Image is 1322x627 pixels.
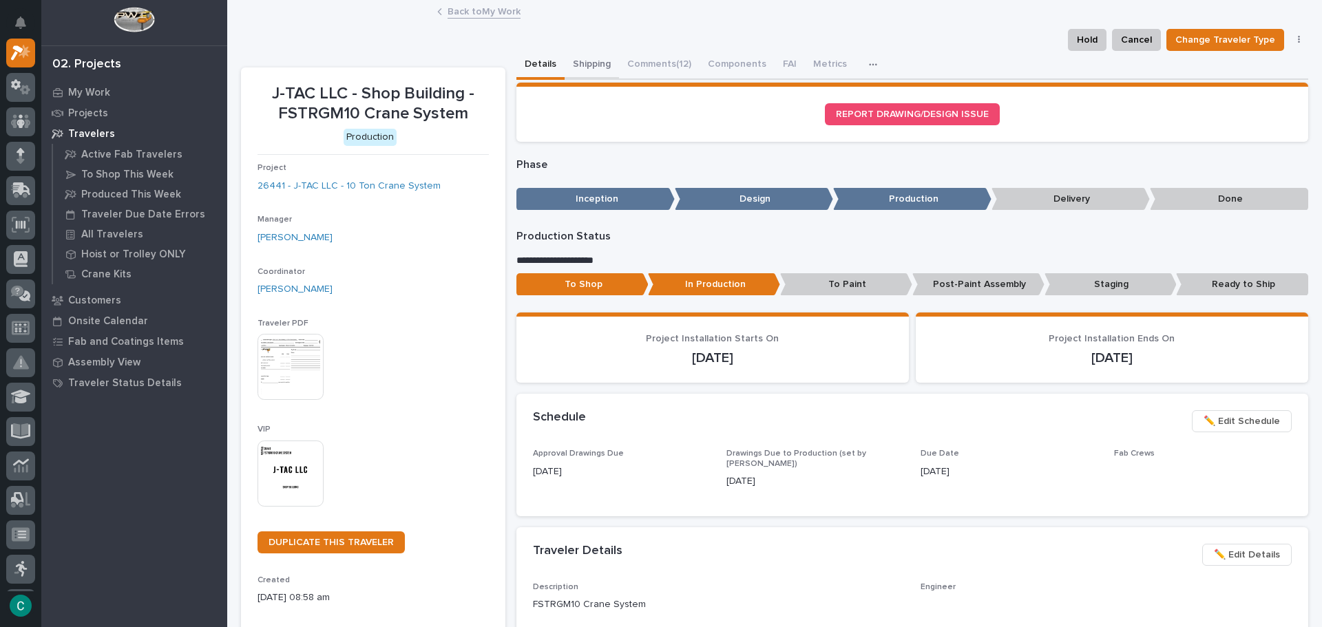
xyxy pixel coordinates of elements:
[53,204,227,224] a: Traveler Due Date Errors
[932,350,1292,366] p: [DATE]
[81,189,181,201] p: Produced This Week
[258,425,271,434] span: VIP
[836,109,989,119] span: REPORT DRAWING/DESIGN ISSUE
[646,334,779,343] span: Project Installation Starts On
[648,273,780,296] p: In Production
[41,352,227,372] a: Assembly View
[1214,546,1280,563] span: ✏️ Edit Details
[53,224,227,244] a: All Travelers
[912,273,1045,296] p: Post-Paint Assembly
[726,474,904,489] p: [DATE]
[726,449,866,467] span: Drawings Due to Production (set by [PERSON_NAME])
[1114,449,1155,458] span: Fab Crews
[1049,334,1175,343] span: Project Installation Ends On
[68,128,115,140] p: Travelers
[53,145,227,164] a: Active Fab Travelers
[833,188,992,211] p: Production
[258,215,292,224] span: Manager
[258,268,305,276] span: Coordinator
[1204,413,1280,429] span: ✏️ Edit Schedule
[780,273,912,296] p: To Paint
[41,123,227,144] a: Travelers
[81,209,205,221] p: Traveler Due Date Errors
[533,583,578,591] span: Description
[775,51,805,80] button: FAI
[53,264,227,284] a: Crane Kits
[68,315,148,328] p: Onsite Calendar
[258,591,489,605] p: [DATE] 08:58 am
[992,188,1150,211] p: Delivery
[533,410,586,425] h2: Schedule
[81,229,143,241] p: All Travelers
[41,290,227,310] a: Customers
[921,583,956,591] span: Engineer
[53,244,227,264] a: Hoist or Trolley ONLY
[533,465,711,479] p: [DATE]
[516,188,675,211] p: Inception
[53,164,227,184] a: To Shop This Week
[1077,32,1098,48] span: Hold
[258,84,489,124] p: J-TAC LLC - Shop Building - FSTRGM10 Crane System
[516,273,649,296] p: To Shop
[258,231,333,245] a: [PERSON_NAME]
[81,248,186,261] p: Hoist or Trolley ONLY
[533,449,624,458] span: Approval Drawings Due
[533,544,622,559] h2: Traveler Details
[41,82,227,103] a: My Work
[1176,273,1308,296] p: Ready to Ship
[1150,188,1308,211] p: Done
[6,8,35,37] button: Notifications
[1192,410,1292,432] button: ✏️ Edit Schedule
[516,51,565,80] button: Details
[52,57,121,72] div: 02. Projects
[1202,544,1292,566] button: ✏️ Edit Details
[921,449,959,458] span: Due Date
[258,179,441,193] a: 26441 - J-TAC LLC - 10 Ton Crane System
[68,377,182,390] p: Traveler Status Details
[1166,29,1284,51] button: Change Traveler Type
[825,103,1000,125] a: REPORT DRAWING/DESIGN ISSUE
[81,169,174,181] p: To Shop This Week
[68,107,108,120] p: Projects
[619,51,700,80] button: Comments (12)
[41,372,227,393] a: Traveler Status Details
[533,350,892,366] p: [DATE]
[448,3,521,19] a: Back toMy Work
[1045,273,1177,296] p: Staging
[565,51,619,80] button: Shipping
[1121,32,1152,48] span: Cancel
[68,87,110,99] p: My Work
[68,357,140,369] p: Assembly View
[53,184,227,204] a: Produced This Week
[258,164,286,172] span: Project
[533,597,904,612] p: FSTRGM10 Crane System
[258,282,333,297] a: [PERSON_NAME]
[17,17,35,39] div: Notifications
[344,129,397,146] div: Production
[921,465,1098,479] p: [DATE]
[114,7,154,32] img: Workspace Logo
[81,268,132,281] p: Crane Kits
[1068,29,1106,51] button: Hold
[258,531,405,553] a: DUPLICATE THIS TRAVELER
[6,591,35,620] button: users-avatar
[68,295,121,307] p: Customers
[81,149,182,161] p: Active Fab Travelers
[258,319,308,328] span: Traveler PDF
[700,51,775,80] button: Components
[675,188,833,211] p: Design
[269,538,394,547] span: DUPLICATE THIS TRAVELER
[258,576,290,584] span: Created
[41,310,227,331] a: Onsite Calendar
[1175,32,1275,48] span: Change Traveler Type
[516,158,1309,171] p: Phase
[805,51,855,80] button: Metrics
[68,336,184,348] p: Fab and Coatings Items
[516,230,1309,243] p: Production Status
[41,103,227,123] a: Projects
[1112,29,1161,51] button: Cancel
[41,331,227,352] a: Fab and Coatings Items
